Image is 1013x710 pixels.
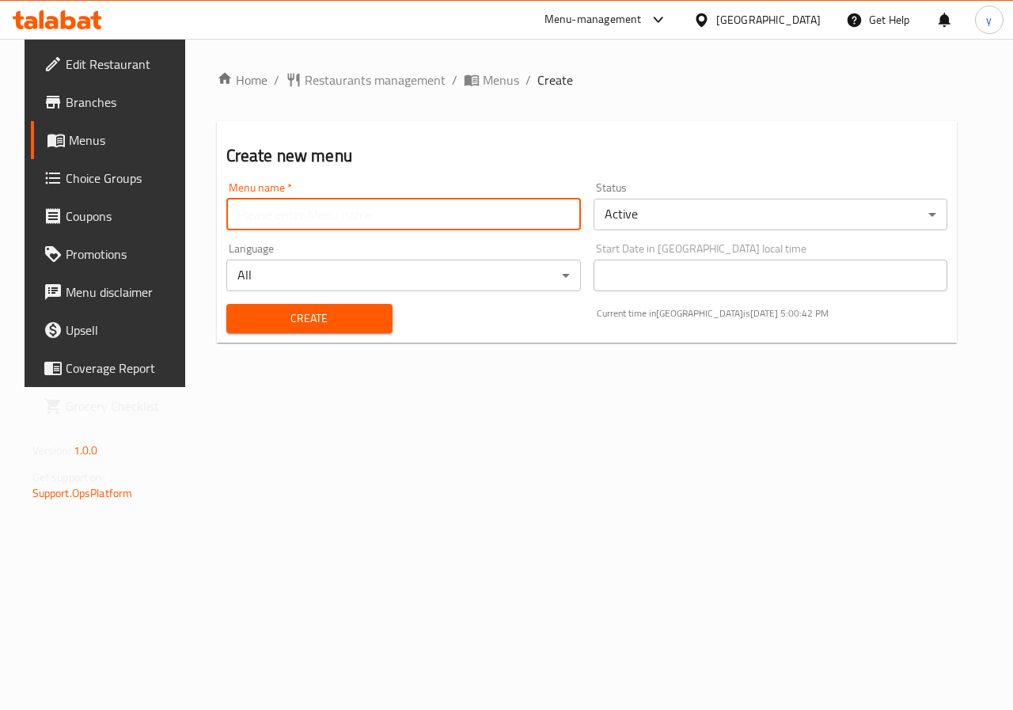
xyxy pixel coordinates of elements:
span: Restaurants management [305,70,446,89]
span: Create [537,70,573,89]
a: Grocery Checklist [31,387,194,425]
a: Restaurants management [286,70,446,89]
a: Choice Groups [31,159,194,197]
h2: Create new menu [226,144,948,168]
div: All [226,260,581,291]
button: Create [226,304,393,333]
li: / [452,70,457,89]
span: Menu disclaimer [66,283,181,302]
a: Menu disclaimer [31,273,194,311]
span: Get support on: [32,467,105,488]
input: Please enter Menu name [226,199,581,230]
div: Active [594,199,948,230]
span: Version: [32,440,71,461]
span: Menus [69,131,181,150]
span: Choice Groups [66,169,181,188]
a: Support.OpsPlatform [32,483,133,503]
nav: breadcrumb [217,70,958,89]
span: Grocery Checklist [66,397,181,416]
a: Upsell [31,311,194,349]
span: y [986,11,992,28]
a: Branches [31,83,194,121]
a: Edit Restaurant [31,45,194,83]
li: / [274,70,279,89]
span: Create [239,309,380,328]
span: Promotions [66,245,181,264]
a: Coupons [31,197,194,235]
span: Coupons [66,207,181,226]
a: Menus [31,121,194,159]
div: [GEOGRAPHIC_DATA] [716,11,821,28]
span: Menus [483,70,519,89]
a: Coverage Report [31,349,194,387]
li: / [525,70,531,89]
a: Promotions [31,235,194,273]
span: Upsell [66,321,181,340]
span: Edit Restaurant [66,55,181,74]
p: Current time in [GEOGRAPHIC_DATA] is [DATE] 5:00:42 PM [597,306,948,321]
a: Home [217,70,267,89]
div: Menu-management [544,10,642,29]
span: Coverage Report [66,359,181,378]
span: Branches [66,93,181,112]
a: Menus [464,70,519,89]
span: 1.0.0 [74,440,98,461]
